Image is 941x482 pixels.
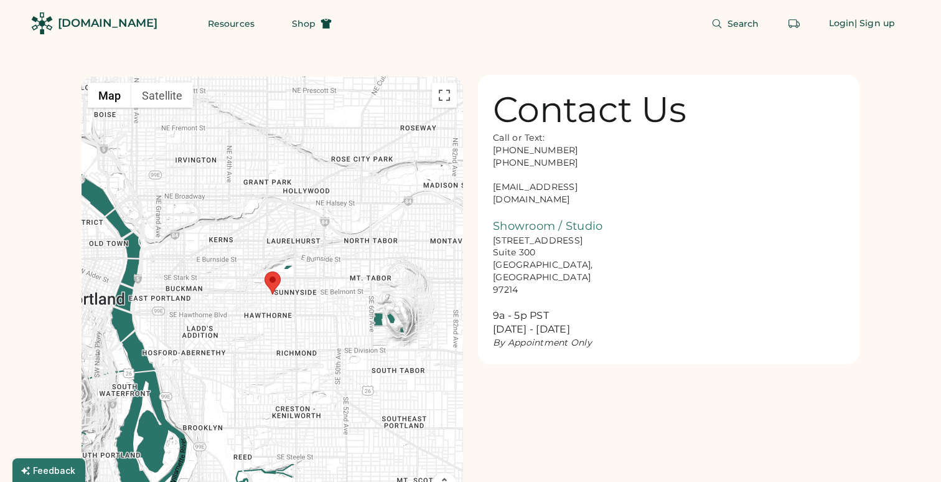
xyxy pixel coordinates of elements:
[493,132,617,349] div: Call or Text: [PHONE_NUMBER] [PHONE_NUMBER] [EMAIL_ADDRESS][DOMAIN_NAME] [STREET_ADDRESS] Suite 3...
[782,11,807,36] button: Retrieve an order
[493,219,602,233] font: Showroom / Studio
[292,19,316,28] span: Shop
[432,83,457,108] button: Toggle fullscreen view
[193,11,269,36] button: Resources
[728,19,759,28] span: Search
[882,426,935,480] iframe: Front Chat
[277,11,347,36] button: Shop
[493,337,592,348] em: By Appointment Only
[88,83,131,108] button: Show street map
[58,16,157,31] div: [DOMAIN_NAME]
[131,83,193,108] button: Show satellite imagery
[31,12,53,34] img: Rendered Logo - Screens
[854,17,895,30] div: | Sign up
[696,11,774,36] button: Search
[493,90,686,130] div: Contact Us
[829,17,855,30] div: Login
[493,310,570,336] font: 9a - 5p PST [DATE] - [DATE]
